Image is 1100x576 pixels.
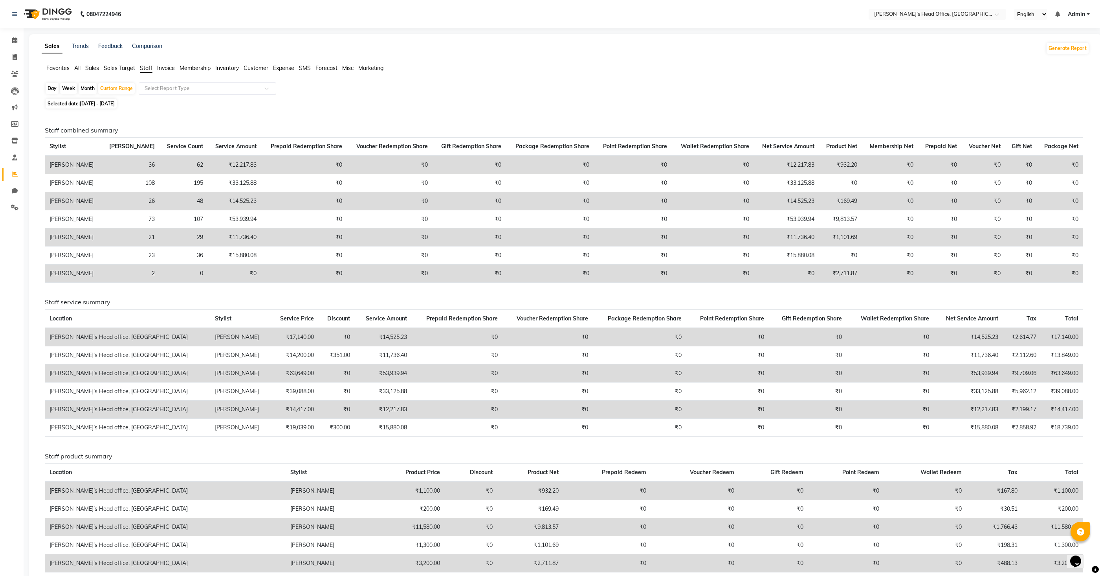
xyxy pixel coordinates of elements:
td: ₹0 [433,228,506,247]
td: ₹0 [918,210,962,228]
td: ₹0 [918,174,962,192]
td: ₹0 [412,346,502,364]
td: ₹0 [594,265,672,283]
td: ₹0 [347,247,433,265]
span: Product Net [528,469,559,476]
td: [PERSON_NAME] [45,265,101,283]
td: ₹0 [506,156,594,174]
td: ₹0 [502,418,593,436]
td: ₹14,525.23 [754,192,819,210]
td: ₹0 [433,192,506,210]
td: ₹0 [319,364,355,382]
td: ₹0 [1037,174,1083,192]
td: 36 [101,156,159,174]
td: ₹0 [506,247,594,265]
td: ₹0 [672,228,754,247]
td: ₹0 [862,210,918,228]
td: ₹15,880.08 [355,418,412,436]
span: Total [1065,469,1078,476]
span: Wallet Redemption Share [861,315,929,322]
td: ₹18,739.00 [1041,418,1083,436]
img: logo [20,3,74,25]
span: Prepaid Redemption Share [426,315,498,322]
td: ₹2,199.17 [1003,400,1041,418]
td: ₹0 [593,346,686,364]
td: ₹0 [261,247,347,265]
span: Stylist [49,143,66,150]
td: ₹0 [593,418,686,436]
td: ₹0 [651,500,739,518]
td: ₹0 [672,247,754,265]
td: ₹12,217.83 [934,400,1003,418]
td: ₹0 [347,156,433,174]
td: ₹0 [1005,247,1037,265]
td: 29 [159,228,208,247]
span: Package Redemption Share [608,315,682,322]
td: 36 [159,247,208,265]
td: ₹0 [819,247,862,265]
span: Marketing [358,64,383,72]
td: 107 [159,210,208,228]
td: ₹11,736.40 [208,228,261,247]
h6: Staff combined summary [45,127,1083,134]
div: Week [60,83,77,94]
span: Membership Net [870,143,913,150]
td: ₹0 [433,210,506,228]
td: 73 [101,210,159,228]
td: [PERSON_NAME] [210,328,270,346]
td: ₹0 [593,400,686,418]
td: ₹0 [672,210,754,228]
td: ₹14,417.00 [1041,400,1083,418]
span: Expense [273,64,294,72]
td: [PERSON_NAME]’s Head office, [GEOGRAPHIC_DATA] [45,418,210,436]
td: ₹17,140.00 [270,328,319,346]
span: Tax [1008,469,1017,476]
td: ₹1,100.00 [1022,482,1083,500]
td: ₹300.00 [319,418,355,436]
td: ₹0 [847,364,934,382]
td: [PERSON_NAME]’s Head office, [GEOGRAPHIC_DATA] [45,364,210,382]
td: ₹0 [412,400,502,418]
td: ₹11,736.40 [754,228,819,247]
td: ₹63,649.00 [1041,364,1083,382]
td: ₹0 [261,156,347,174]
td: [PERSON_NAME]’s Head office, [GEOGRAPHIC_DATA] [45,328,210,346]
td: 26 [101,192,159,210]
td: ₹17,140.00 [1041,328,1083,346]
td: ₹0 [1005,192,1037,210]
td: ₹0 [506,174,594,192]
td: 62 [159,156,208,174]
span: Location [49,469,72,476]
td: 195 [159,174,208,192]
td: ₹0 [962,247,1005,265]
td: ₹0 [594,192,672,210]
td: ₹33,125.88 [355,382,412,400]
td: ₹53,939.94 [355,364,412,382]
td: ₹0 [502,382,593,400]
td: ₹0 [563,482,651,500]
span: Invoice [157,64,175,72]
span: Customer [244,64,268,72]
td: ₹932.20 [819,156,862,174]
td: ₹0 [433,247,506,265]
span: Selected date: [46,99,117,109]
div: Day [46,83,59,94]
td: ₹0 [686,382,769,400]
td: ₹53,939.94 [208,210,261,228]
span: Staff [140,64,152,72]
td: ₹0 [686,418,769,436]
span: Discount [470,469,493,476]
td: [PERSON_NAME]’s Head office, [GEOGRAPHIC_DATA] [45,400,210,418]
td: 48 [159,192,208,210]
td: [PERSON_NAME]’s Head office, [GEOGRAPHIC_DATA] [45,482,286,500]
td: ₹0 [261,265,347,283]
td: ₹2,112.60 [1003,346,1041,364]
td: [PERSON_NAME]’s Head office, [GEOGRAPHIC_DATA] [45,346,210,364]
td: ₹200.00 [373,500,445,518]
td: ₹0 [962,228,1005,247]
td: ₹33,125.88 [754,174,819,192]
td: ₹0 [672,265,754,283]
td: ₹0 [962,192,1005,210]
td: ₹0 [862,228,918,247]
td: ₹0 [593,364,686,382]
